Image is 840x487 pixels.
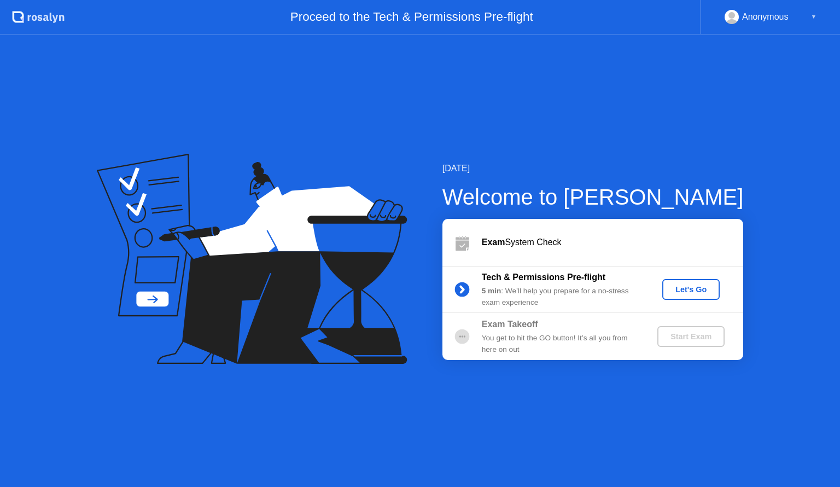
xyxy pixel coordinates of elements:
div: Let's Go [667,285,715,294]
button: Let's Go [662,279,720,300]
div: Start Exam [662,332,720,341]
b: Tech & Permissions Pre-flight [482,273,605,282]
b: Exam [482,237,505,247]
div: [DATE] [442,162,744,175]
div: System Check [482,236,743,249]
div: ▼ [811,10,816,24]
div: : We’ll help you prepare for a no-stress exam experience [482,286,639,308]
div: Anonymous [742,10,789,24]
button: Start Exam [657,326,725,347]
b: 5 min [482,287,501,295]
div: You get to hit the GO button! It’s all you from here on out [482,333,639,355]
div: Welcome to [PERSON_NAME] [442,181,744,213]
b: Exam Takeoff [482,320,538,329]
